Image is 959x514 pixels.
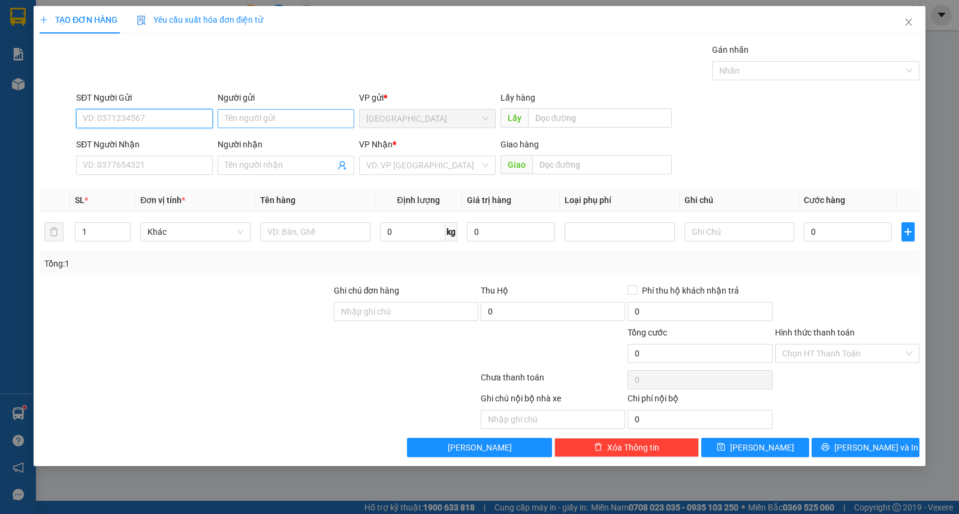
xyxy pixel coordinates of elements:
input: Ghi Chú [684,222,795,241]
input: Nhập ghi chú [481,410,625,429]
span: Thu Hộ [481,286,508,295]
label: Hình thức thanh toán [775,328,855,337]
label: Ghi chú đơn hàng [334,286,400,295]
span: Sài Gòn [366,110,488,128]
div: Người gửi [218,91,354,104]
span: user-add [337,161,347,170]
li: VP Buôn Mê Thuột [83,84,159,98]
span: SL [75,195,85,205]
button: delete [44,222,64,241]
span: printer [821,443,830,452]
span: kg [445,222,457,241]
div: Chưa thanh toán [479,371,626,392]
button: plus [901,222,915,241]
input: Dọc đường [528,108,672,128]
div: SĐT Người Gửi [76,91,213,104]
span: [PERSON_NAME] [448,441,512,454]
span: [PERSON_NAME] và In [834,441,918,454]
span: Tổng cước [628,328,667,337]
span: Lấy [500,108,528,128]
button: [PERSON_NAME] [407,438,551,457]
span: plus [40,16,48,24]
span: Giá trị hàng [467,195,511,205]
input: Ghi chú đơn hàng [334,302,478,321]
label: Gán nhãn [712,45,749,55]
span: Khác [147,223,243,241]
div: SĐT Người Nhận [76,138,213,151]
span: close [904,17,913,27]
span: Xóa Thông tin [607,441,659,454]
span: Yêu cầu xuất hóa đơn điện tử [137,15,263,25]
li: VP [GEOGRAPHIC_DATA] [6,84,83,124]
div: Tổng: 1 [44,257,371,270]
button: printer[PERSON_NAME] và In [812,438,919,457]
span: VP Nhận [359,140,393,149]
div: VP gửi [359,91,496,104]
span: Cước hàng [804,195,845,205]
button: deleteXóa Thông tin [554,438,699,457]
span: Lấy hàng [500,93,535,102]
span: Định lượng [397,195,440,205]
span: Tên hàng [260,195,295,205]
span: Giao [500,155,532,174]
span: plus [902,227,914,237]
th: Loại phụ phí [560,189,680,212]
span: Đơn vị tính [140,195,185,205]
span: [PERSON_NAME] [730,441,794,454]
div: Người nhận [218,138,354,151]
button: save[PERSON_NAME] [701,438,809,457]
img: logo.jpg [6,6,48,48]
span: Giao hàng [500,140,539,149]
li: [GEOGRAPHIC_DATA] [6,6,174,71]
input: VD: Bàn, Ghế [260,222,370,241]
th: Ghi chú [680,189,800,212]
span: Phí thu hộ khách nhận trả [637,284,744,297]
span: save [717,443,725,452]
button: Close [892,6,925,40]
input: Dọc đường [532,155,672,174]
input: 0 [467,222,555,241]
div: Chi phí nội bộ [628,392,772,410]
div: Ghi chú nội bộ nhà xe [481,392,625,410]
span: delete [594,443,602,452]
img: icon [137,16,146,25]
span: TẠO ĐƠN HÀNG [40,15,117,25]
